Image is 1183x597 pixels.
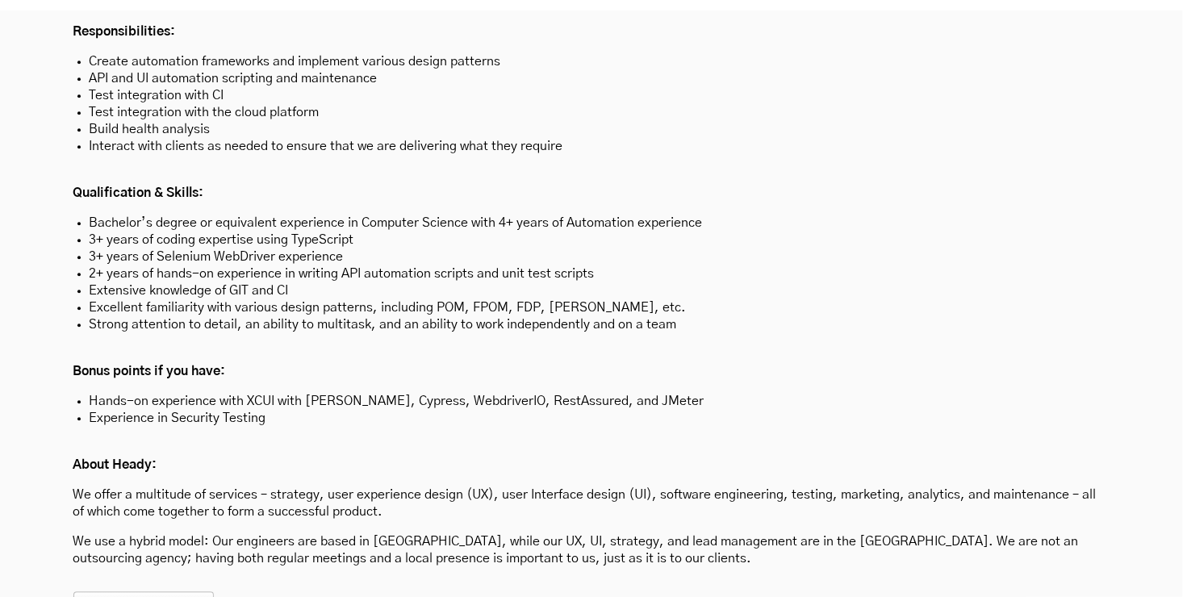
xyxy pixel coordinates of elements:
li: Test integration with CI [90,87,1094,104]
strong: Responsibilities: [73,25,176,38]
li: Extensive knowledge of GIT and CI [90,282,1094,299]
li: Bachelor’s degree or equivalent experience in Computer Science with 4+ years of Automation experi... [90,215,1094,232]
li: Excellent familiarity with various design patterns, including POM, FPOM, FDP, [PERSON_NAME], etc. [90,299,1094,316]
strong: About Heady: [73,458,157,471]
li: API and UI automation scripting and maintenance [90,70,1094,87]
p: We offer a multitude of services – strategy, user experience design (UX), user Interface design (... [73,486,1110,520]
strong: Bonus points if you have: [73,365,226,378]
li: 3+ years of Selenium WebDriver experience [90,248,1094,265]
li: 3+ years of coding expertise using TypeScript [90,232,1094,248]
p: We use a hybrid model: Our engineers are based in [GEOGRAPHIC_DATA], while our UX, UI, strategy, ... [73,533,1110,567]
li: Test integration with the cloud platform [90,104,1094,121]
li: Experience in Security Testing [90,410,1094,427]
li: Build health analysis [90,121,1094,138]
strong: Qualification & Skills: [73,186,204,199]
li: Strong attention to detail, an ability to multitask, and an ability to work independently and on ... [90,316,1094,333]
li: Hands-on experience with XCUI with [PERSON_NAME], Cypress, WebdriverIO, RestAssured, and JMeter [90,393,1094,410]
li: Create automation frameworks and implement various design patterns [90,53,1094,70]
li: 2+ years of hands-on experience in writing API automation scripts and unit test scripts [90,265,1094,282]
li: Interact with clients as needed to ensure that we are delivering what they require [90,138,1094,155]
